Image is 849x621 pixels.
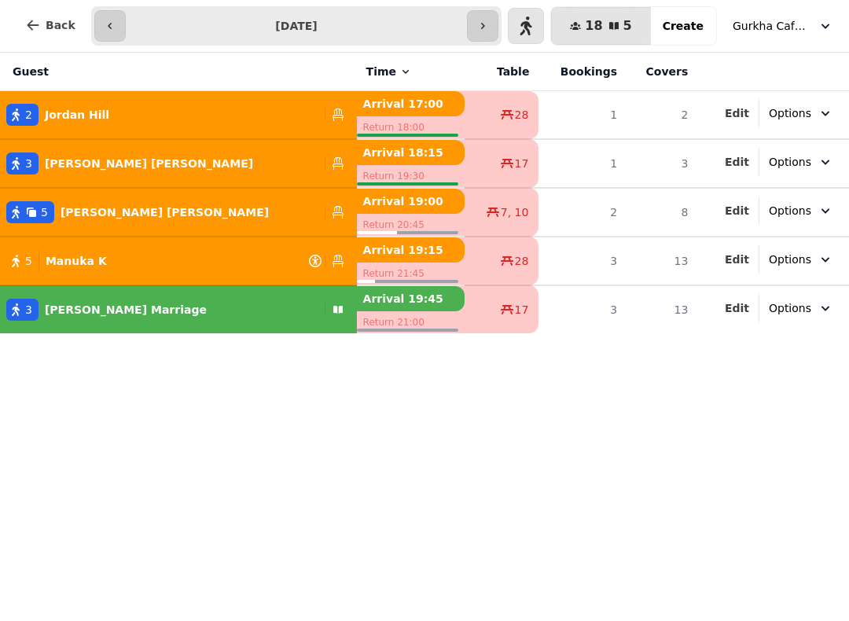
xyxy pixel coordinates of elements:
p: Arrival 19:15 [357,237,465,263]
th: Bookings [538,53,627,91]
button: Edit [725,154,749,170]
p: [PERSON_NAME] Marriage [45,302,207,318]
p: Return 18:00 [357,116,465,138]
span: Back [46,20,75,31]
span: Options [769,252,811,267]
span: 7, 10 [501,204,529,220]
td: 2 [538,188,627,237]
td: 13 [627,237,697,285]
span: Edit [725,156,749,167]
span: Options [769,203,811,219]
th: Covers [627,53,697,91]
td: 13 [627,285,697,333]
span: Create [663,20,704,31]
td: 3 [538,285,627,333]
span: 3 [25,302,32,318]
span: Edit [725,108,749,119]
td: 1 [538,139,627,188]
p: Return 20:45 [357,214,465,236]
span: 28 [515,253,529,269]
button: Options [759,245,843,274]
span: 5 [41,204,48,220]
span: 5 [623,20,632,32]
p: Arrival 18:15 [357,140,465,165]
button: Options [759,294,843,322]
button: Edit [725,252,749,267]
p: Return 19:30 [357,165,465,187]
p: Manuka K [46,253,107,269]
span: Gurkha Cafe & Restauarant [733,18,811,34]
span: Edit [725,205,749,216]
button: Edit [725,300,749,316]
td: 3 [627,139,697,188]
button: Options [759,197,843,225]
button: Edit [725,105,749,121]
button: Options [759,99,843,127]
span: 17 [515,302,529,318]
span: 18 [585,20,602,32]
span: 5 [25,253,32,269]
span: Options [769,154,811,170]
p: Arrival 19:45 [357,286,465,311]
p: Arrival 17:00 [357,91,465,116]
span: 3 [25,156,32,171]
span: Options [769,105,811,121]
button: Edit [725,203,749,219]
th: Table [465,53,539,91]
span: Edit [725,254,749,265]
span: Options [769,300,811,316]
td: 3 [538,237,627,285]
p: Arrival 19:00 [357,189,465,214]
p: [PERSON_NAME] [PERSON_NAME] [45,156,253,171]
span: Edit [725,303,749,314]
p: [PERSON_NAME] [PERSON_NAME] [61,204,269,220]
span: 2 [25,107,32,123]
p: Return 21:00 [357,311,465,333]
button: Options [759,148,843,176]
button: Create [650,7,716,45]
button: 185 [551,7,650,45]
span: 17 [515,156,529,171]
td: 1 [538,91,627,140]
button: Time [366,64,412,79]
button: Back [13,6,88,44]
button: Gurkha Cafe & Restauarant [723,12,843,40]
td: 2 [627,91,697,140]
span: Time [366,64,396,79]
p: Jordan Hill [45,107,109,123]
p: Return 21:45 [357,263,465,285]
span: 28 [515,107,529,123]
td: 8 [627,188,697,237]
